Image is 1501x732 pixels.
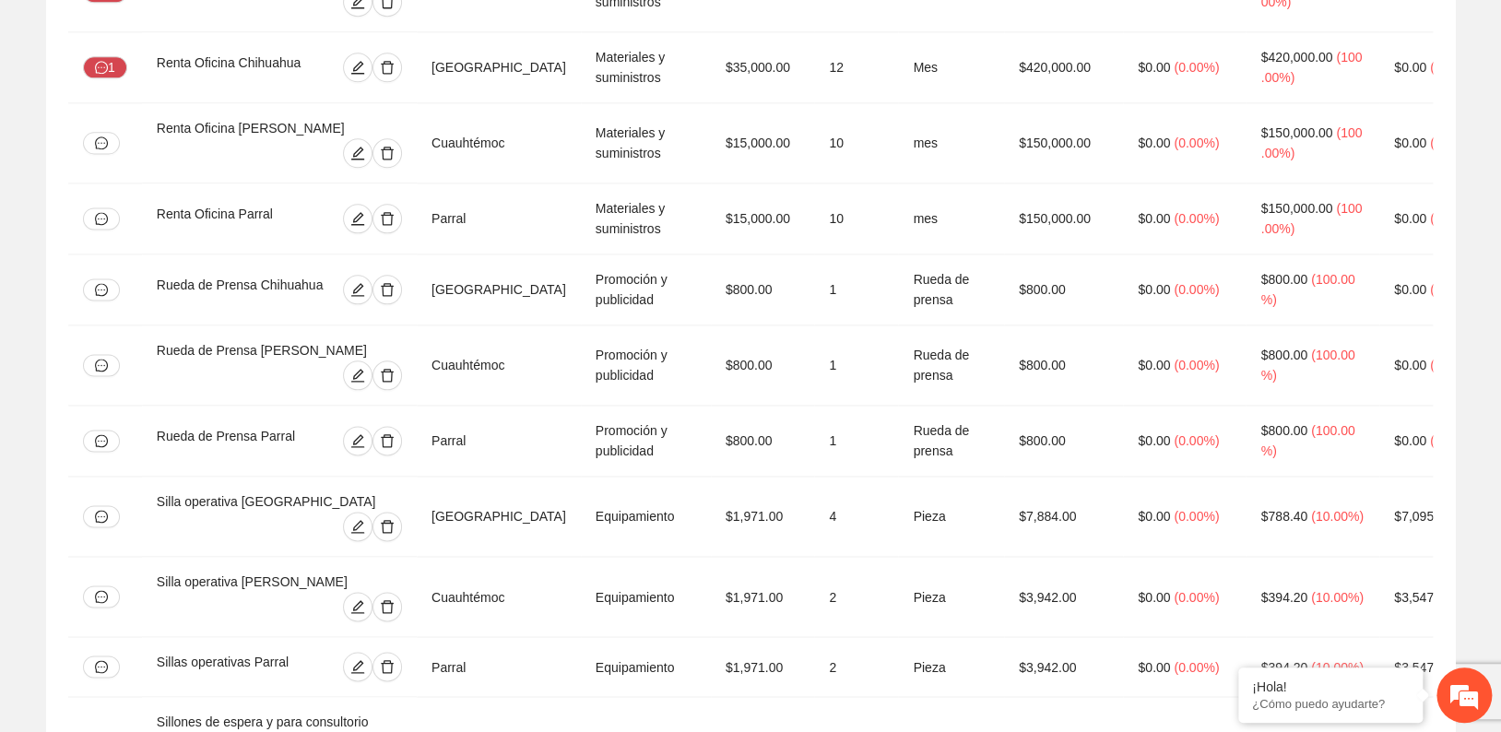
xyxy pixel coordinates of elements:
td: $35,000.00 [711,32,815,103]
td: $800.00 [1004,325,1123,406]
span: ( 10.00% ) [1311,589,1364,604]
button: delete [372,426,402,455]
div: Renta Oficina Chihuahua [157,53,322,82]
span: ( 0.00% ) [1174,659,1219,674]
button: message1 [83,56,127,78]
span: edit [344,433,372,448]
span: $800.00 [1260,423,1307,438]
td: $420,000.00 [1004,32,1123,103]
td: Equipamiento [581,637,711,697]
span: message [95,510,108,523]
span: $0.00 [1394,282,1426,297]
button: delete [372,204,402,233]
span: ( 0.00% ) [1174,211,1219,226]
div: Rueda de Prensa Chihuahua [157,275,333,304]
td: Parral [417,406,581,477]
span: ( 0.00% ) [1174,282,1219,297]
span: edit [344,60,372,75]
button: message [83,207,120,230]
span: ( 0.00% ) [1430,136,1475,150]
span: ( 0.00% ) [1174,433,1219,448]
td: [GEOGRAPHIC_DATA] [417,32,581,103]
span: $3,547.80 [1394,589,1451,604]
p: ¿Cómo puedo ayudarte? [1252,697,1409,711]
span: $0.00 [1138,433,1170,448]
span: ( 10.00% ) [1311,509,1364,524]
span: edit [344,282,372,297]
span: $0.00 [1138,60,1170,75]
span: delete [373,146,401,160]
span: $0.00 [1138,659,1170,674]
span: $0.00 [1138,358,1170,372]
button: message [83,354,120,376]
span: $0.00 [1138,509,1170,524]
div: Sillas operativas Parral [157,652,316,681]
span: $0.00 [1394,433,1426,448]
span: edit [344,519,372,534]
td: Cuauhtémoc [417,103,581,183]
button: edit [343,512,372,541]
div: ¡Hola! [1252,679,1409,694]
td: Rueda de prensa [898,406,1004,477]
span: message [95,283,108,296]
td: Pieza [898,477,1004,557]
span: $0.00 [1138,589,1170,604]
td: mes [898,103,1004,183]
button: edit [343,204,372,233]
td: $150,000.00 [1004,103,1123,183]
span: delete [373,433,401,448]
span: $0.00 [1138,136,1170,150]
div: Rueda de Prensa Parral [157,426,319,455]
span: edit [344,211,372,226]
span: $150,000.00 [1260,201,1332,216]
td: Promoción y publicidad [581,325,711,406]
span: edit [344,659,372,674]
div: Minimizar ventana de chat en vivo [302,9,347,53]
td: $800.00 [711,325,815,406]
td: 2 [814,557,898,637]
span: delete [373,282,401,297]
span: $3,547.80 [1394,659,1451,674]
button: delete [372,512,402,541]
span: $7,095.60 [1394,509,1451,524]
span: edit [344,368,372,383]
span: $800.00 [1260,272,1307,287]
td: $1,971.00 [711,637,815,697]
span: ( 0.00% ) [1430,358,1475,372]
span: ( 0.00% ) [1174,589,1219,604]
td: [GEOGRAPHIC_DATA] [417,254,581,325]
td: 10 [814,103,898,183]
span: delete [373,519,401,534]
span: $394.20 [1260,589,1307,604]
span: $0.00 [1394,136,1426,150]
span: $0.00 [1138,211,1170,226]
span: ( 10.00% ) [1311,659,1364,674]
button: message [83,655,120,678]
span: delete [373,659,401,674]
td: $3,942.00 [1004,557,1123,637]
td: Rueda de prensa [898,325,1004,406]
td: $1,971.00 [711,477,815,557]
span: $394.20 [1260,659,1307,674]
span: Estamos en línea. [107,246,254,432]
span: message [95,359,108,372]
span: message [95,61,108,76]
button: edit [343,426,372,455]
span: edit [344,146,372,160]
span: ( 0.00% ) [1430,433,1475,448]
span: ( 0.00% ) [1174,358,1219,372]
button: edit [343,53,372,82]
span: delete [373,211,401,226]
td: $800.00 [711,254,815,325]
button: message [83,505,120,527]
div: Rueda de Prensa [PERSON_NAME] [157,340,402,360]
span: $0.00 [1394,60,1426,75]
td: 1 [814,254,898,325]
td: Cuauhtémoc [417,325,581,406]
td: Cuauhtémoc [417,557,581,637]
td: Pieza [898,557,1004,637]
td: Materiales y suministros [581,32,711,103]
button: edit [343,652,372,681]
div: Chatee con nosotros ahora [96,94,310,118]
span: ( 0.00% ) [1430,60,1475,75]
